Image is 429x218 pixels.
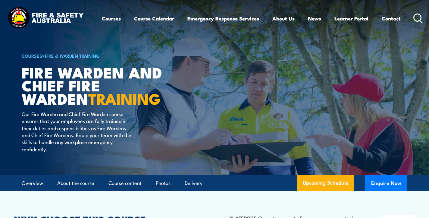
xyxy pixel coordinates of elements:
[134,11,174,26] a: Course Calendar
[88,87,161,110] strong: TRAINING
[22,175,43,191] a: Overview
[365,175,407,191] button: Enquire Now
[22,52,42,59] a: COURSES
[334,11,368,26] a: Learner Portal
[22,52,171,59] h6: >
[272,11,295,26] a: About Us
[297,175,354,191] a: Upcoming Schedule
[156,175,171,191] a: Photos
[45,52,100,59] a: Fire & Warden Training
[108,175,142,191] a: Course content
[382,11,401,26] a: Contact
[187,11,259,26] a: Emergency Response Services
[22,66,171,105] h1: Fire Warden and Chief Fire Warden
[22,110,132,152] p: Our Fire Warden and Chief Fire Warden course ensures that your employees are fully trained in the...
[185,175,202,191] a: Delivery
[102,11,121,26] a: Courses
[308,11,321,26] a: News
[57,175,94,191] a: About the course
